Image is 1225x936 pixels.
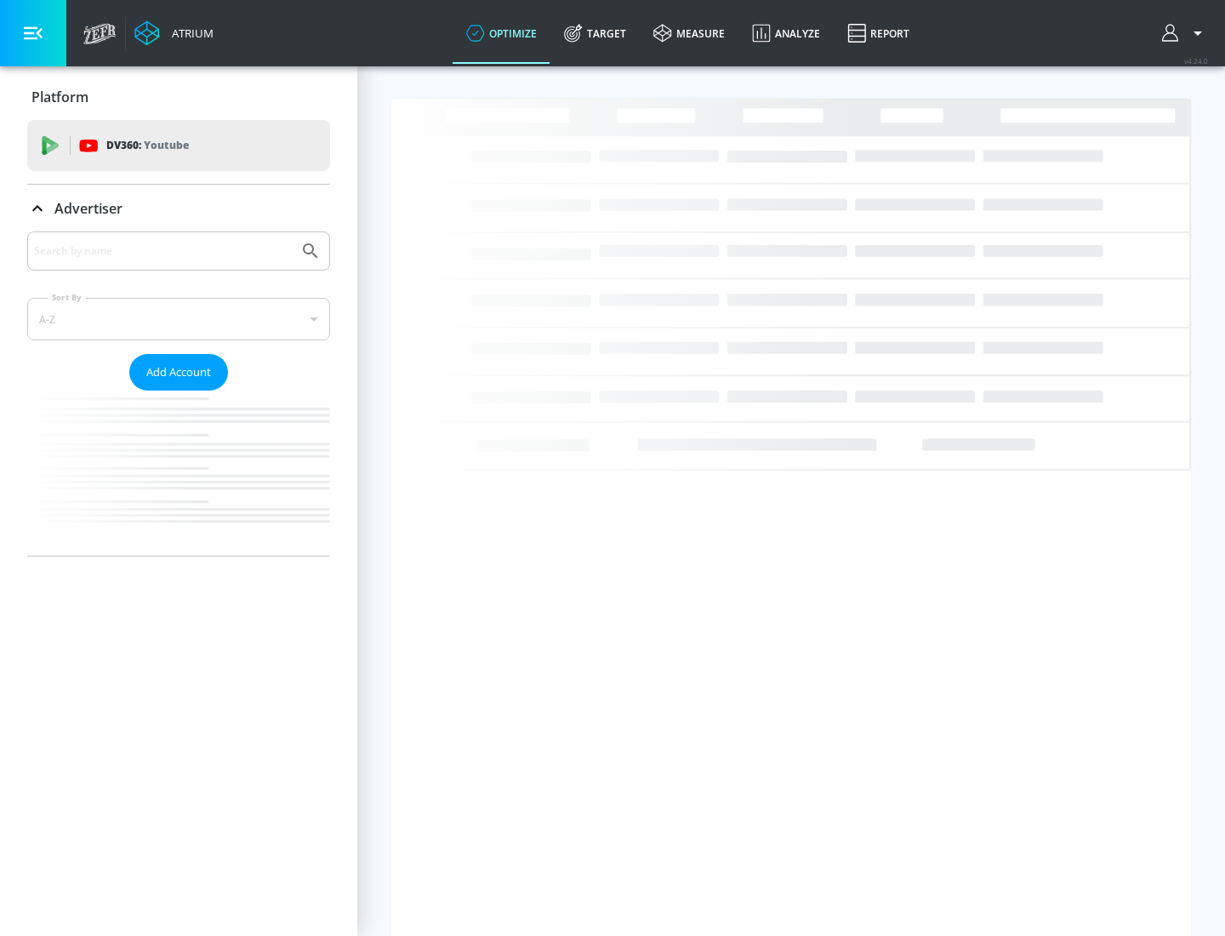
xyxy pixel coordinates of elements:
[129,354,228,391] button: Add Account
[453,3,550,64] a: optimize
[738,3,834,64] a: Analyze
[165,26,214,41] div: Atrium
[1184,56,1208,66] span: v 4.24.0
[27,120,330,171] div: DV360: Youtube
[834,3,923,64] a: Report
[27,298,330,340] div: A-Z
[31,88,88,106] p: Platform
[54,199,122,218] p: Advertiser
[48,292,85,303] label: Sort By
[27,185,330,232] div: Advertiser
[146,362,211,382] span: Add Account
[106,136,189,155] p: DV360:
[27,231,330,556] div: Advertiser
[640,3,738,64] a: measure
[27,73,330,121] div: Platform
[34,240,292,262] input: Search by name
[27,391,330,556] nav: list of Advertiser
[134,20,214,46] a: Atrium
[550,3,640,64] a: Target
[144,136,189,154] p: Youtube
